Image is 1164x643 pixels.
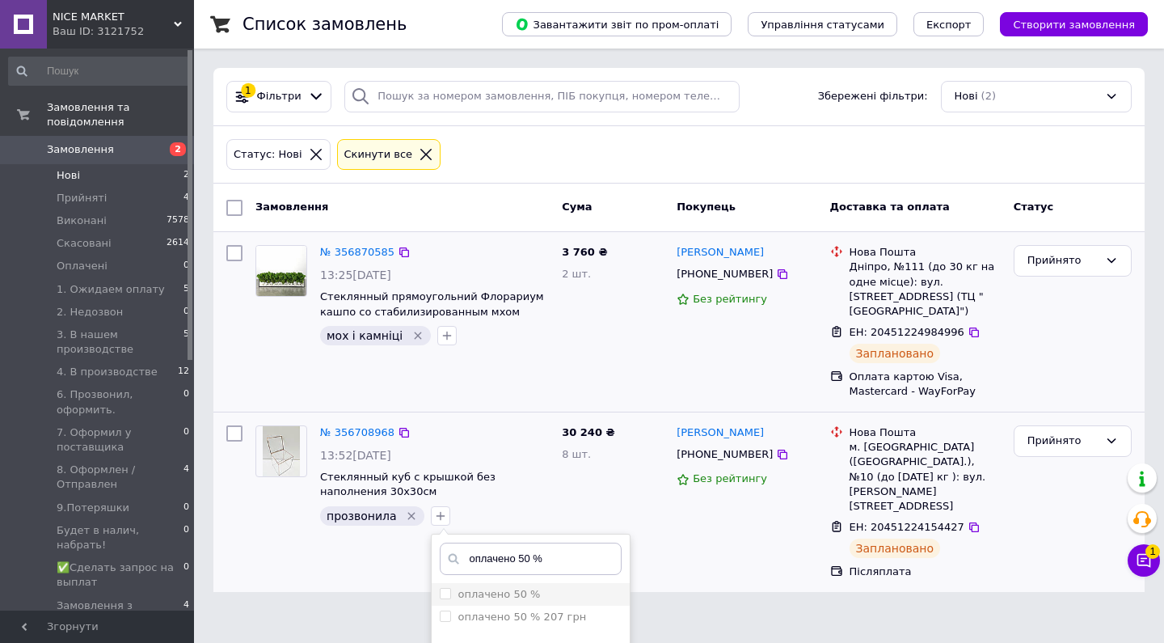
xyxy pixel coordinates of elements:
a: № 356870585 [320,246,394,258]
span: 0 [183,387,189,417]
div: Заплановано [850,344,941,363]
span: 5 [183,282,189,297]
div: Оплата картою Visa, Mastercard - WayForPay [850,370,1001,399]
div: Ваш ID: 3121752 [53,24,194,39]
span: 13:52[DATE] [320,449,391,462]
div: Післяплата [850,565,1001,579]
span: Завантажити звіт по пром-оплаті [515,17,719,32]
span: Створити замовлення [1013,19,1135,31]
div: Прийнято [1027,433,1099,450]
span: 0 [183,425,189,455]
span: Фільтри [257,89,302,104]
span: 7578 [167,214,189,228]
span: 2 [170,142,186,156]
a: № 356708968 [320,426,394,438]
span: Прийняті [57,191,107,205]
span: 30 240 ₴ [562,426,614,438]
span: 4 [183,599,189,628]
span: 4 [183,463,189,492]
span: Замовлення [255,201,328,213]
span: Нові [955,89,978,104]
a: Створити замовлення [984,18,1148,30]
span: Без рейтингу [693,472,767,484]
a: [PERSON_NAME] [677,245,764,260]
a: [PERSON_NAME] [677,425,764,441]
button: Завантажити звіт по пром-оплаті [502,12,732,36]
span: 4. В производстве [57,365,158,379]
span: 0 [183,305,189,319]
button: Управління статусами [748,12,897,36]
button: Створити замовлення [1000,12,1148,36]
span: Замовлення з [PERSON_NAME] [57,599,183,628]
span: Cума [562,201,592,213]
input: Пошук [8,57,191,86]
div: 1 [241,83,255,98]
div: Дніпро, №111 (до 30 кг на одне місце): вул. [STREET_ADDRESS] (ТЦ "[GEOGRAPHIC_DATA]") [850,260,1001,319]
span: [PHONE_NUMBER] [677,268,773,280]
button: Чат з покупцем1 [1128,544,1160,577]
span: Покупець [677,201,736,213]
span: Оплачені [57,259,108,273]
span: 3 760 ₴ [562,246,607,258]
img: Фото товару [263,426,301,476]
span: ЕН: 20451224154427 [850,521,964,533]
span: 0 [183,501,189,515]
h1: Список замовлень [242,15,407,34]
span: 8. Оформлен / Отправлен [57,463,183,492]
span: 3. В нашем производстве [57,328,183,357]
div: Прийнято [1027,252,1099,269]
span: Нові [57,168,80,183]
span: 2 [183,168,189,183]
svg: Видалити мітку [411,329,424,342]
span: 2 шт. [562,268,591,280]
svg: Видалити мітку [405,510,418,522]
span: 13:25[DATE] [320,269,391,281]
span: 1. Ожидаем оплату [57,282,165,297]
span: 4 [183,191,189,205]
div: Нова Пошта [850,425,1001,440]
a: Стеклянный куб с крышкой без наполнения 30х30см [320,471,496,498]
span: 9.Потеряшки [57,501,129,515]
span: (2) [981,90,996,102]
span: Замовлення та повідомлення [47,100,194,129]
span: Без рейтингу [693,293,767,305]
span: Виконані [57,214,107,228]
span: Експорт [926,19,972,31]
input: Напишіть назву мітки [440,543,622,575]
span: 0 [183,561,189,590]
span: 12 [178,365,189,379]
span: 0 [183,523,189,552]
span: ✅Сделать запрос на выплат [57,561,183,590]
span: [PHONE_NUMBER] [677,448,773,460]
div: Cкинути все [341,146,416,163]
span: 0 [183,259,189,273]
span: Статус [1014,201,1054,213]
div: Нова Пошта [850,245,1001,260]
div: Заплановано [850,539,941,558]
label: оплачено 50 % 207 грн [458,611,586,623]
button: Експорт [913,12,985,36]
img: Фото товару [256,246,306,296]
span: 6. Прозвонил, оформить. [57,387,183,417]
div: Статус: Нові [230,146,306,163]
span: 2614 [167,236,189,251]
span: Управління статусами [761,19,884,31]
label: оплачено 50 % [458,588,540,600]
span: 7. Оформил у поставщика [57,425,183,455]
span: Збережені фільтри: [818,89,928,104]
span: 1 [1145,544,1160,559]
span: Замовлення [47,142,114,157]
span: Скасовані [57,236,112,251]
span: Доставка та оплата [830,201,950,213]
span: прозвонила [327,510,397,522]
a: Стеклянный прямоугольний Флорариум кашпо со стабилизированным мхом 70х7х7 [320,290,544,332]
span: Будет в налич, набрать! [57,523,183,552]
span: 5 [183,328,189,357]
span: 8 шт. [562,448,591,460]
span: NICE MARKET [53,10,174,24]
span: ЕН: 20451224984996 [850,326,964,338]
a: Фото товару [255,245,307,297]
input: Пошук за номером замовлення, ПІБ покупця, номером телефону, Email, номером накладної [344,81,740,112]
